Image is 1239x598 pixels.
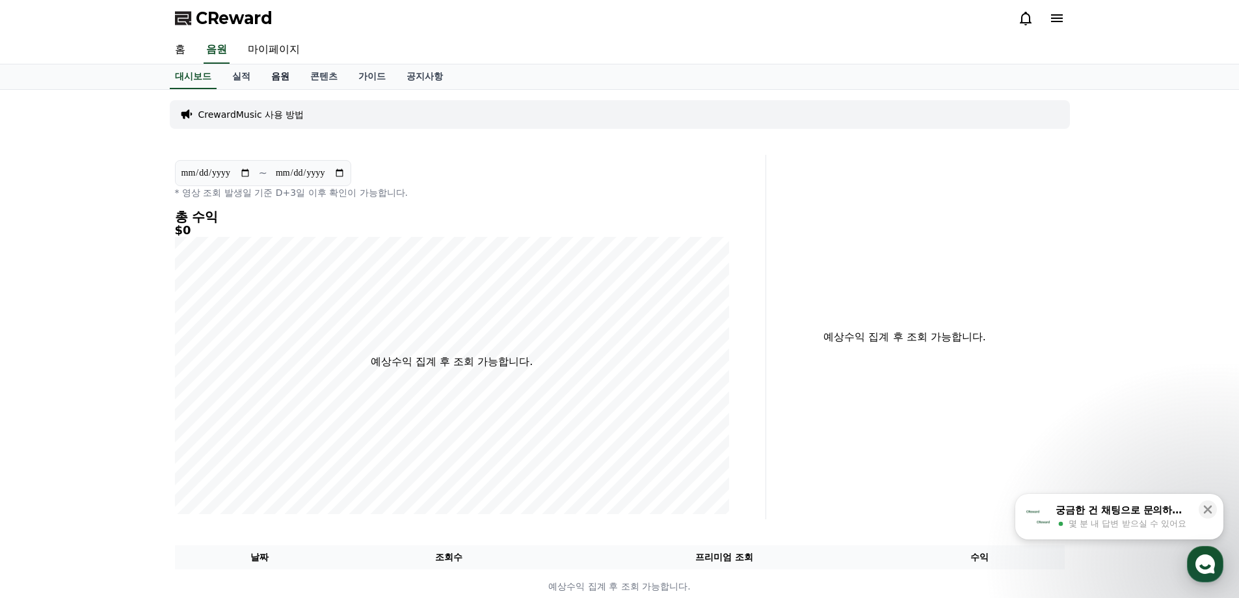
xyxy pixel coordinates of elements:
[175,224,729,237] h5: $0
[198,108,304,121] a: CrewardMusic 사용 방법
[348,64,396,89] a: 가이드
[553,545,895,569] th: 프리미엄 조회
[170,64,217,89] a: 대시보드
[204,36,230,64] a: 음원
[41,432,49,442] span: 홈
[165,36,196,64] a: 홈
[895,545,1065,569] th: 수익
[175,210,729,224] h4: 총 수익
[168,413,250,445] a: 설정
[119,433,135,443] span: 대화
[259,165,267,181] p: ~
[371,354,533,370] p: 예상수익 집계 후 조회 가능합니다.
[396,64,453,89] a: 공지사항
[777,329,1033,345] p: 예상수익 집계 후 조회 가능합니다.
[222,64,261,89] a: 실적
[176,580,1064,593] p: 예상수익 집계 후 조회 가능합니다.
[175,186,729,199] p: * 영상 조회 발생일 기준 D+3일 이후 확인이 가능합니다.
[261,64,300,89] a: 음원
[344,545,553,569] th: 조회수
[300,64,348,89] a: 콘텐츠
[86,413,168,445] a: 대화
[175,545,345,569] th: 날짜
[201,432,217,442] span: 설정
[237,36,310,64] a: 마이페이지
[4,413,86,445] a: 홈
[175,8,273,29] a: CReward
[196,8,273,29] span: CReward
